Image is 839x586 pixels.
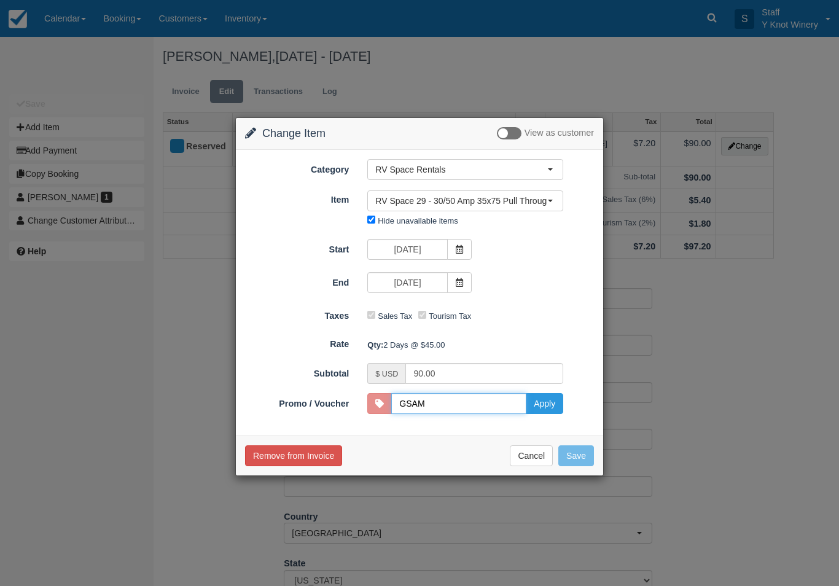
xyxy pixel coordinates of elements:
[262,127,326,139] span: Change Item
[236,334,358,351] label: Rate
[378,311,412,321] label: Sales Tax
[236,363,358,380] label: Subtotal
[236,239,358,256] label: Start
[367,190,563,211] button: RV Space 29 - 30/50 Amp 35x75 Pull Through
[236,159,358,176] label: Category
[375,370,398,378] small: $ USD
[367,159,563,180] button: RV Space Rentals
[236,189,358,206] label: Item
[367,340,383,350] strong: Qty
[525,128,594,138] span: View as customer
[558,445,594,466] button: Save
[236,393,358,410] label: Promo / Voucher
[236,305,358,322] label: Taxes
[245,445,342,466] button: Remove from Invoice
[526,393,563,414] button: Apply
[375,163,547,176] span: RV Space Rentals
[375,195,547,207] span: RV Space 29 - 30/50 Amp 35x75 Pull Through
[358,335,603,355] div: 2 Days @ $45.00
[236,272,358,289] label: End
[378,216,458,225] label: Hide unavailable items
[510,445,553,466] button: Cancel
[429,311,471,321] label: Tourism Tax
